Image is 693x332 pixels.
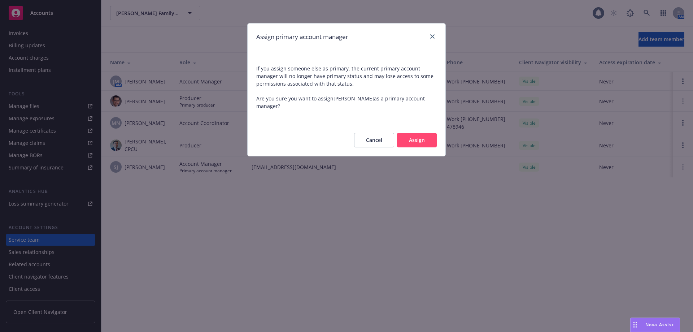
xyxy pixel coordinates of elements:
[256,95,437,110] span: Are you sure you want to assign [PERSON_NAME] as a primary account manager?
[354,133,394,147] button: Cancel
[256,32,348,42] h1: Assign primary account manager
[256,65,437,87] span: If you assign someone else as primary, the current primary account manager will no longer have pr...
[645,322,674,328] span: Nova Assist
[631,318,640,332] div: Drag to move
[397,133,437,147] button: Assign
[428,32,437,41] a: close
[630,318,680,332] button: Nova Assist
